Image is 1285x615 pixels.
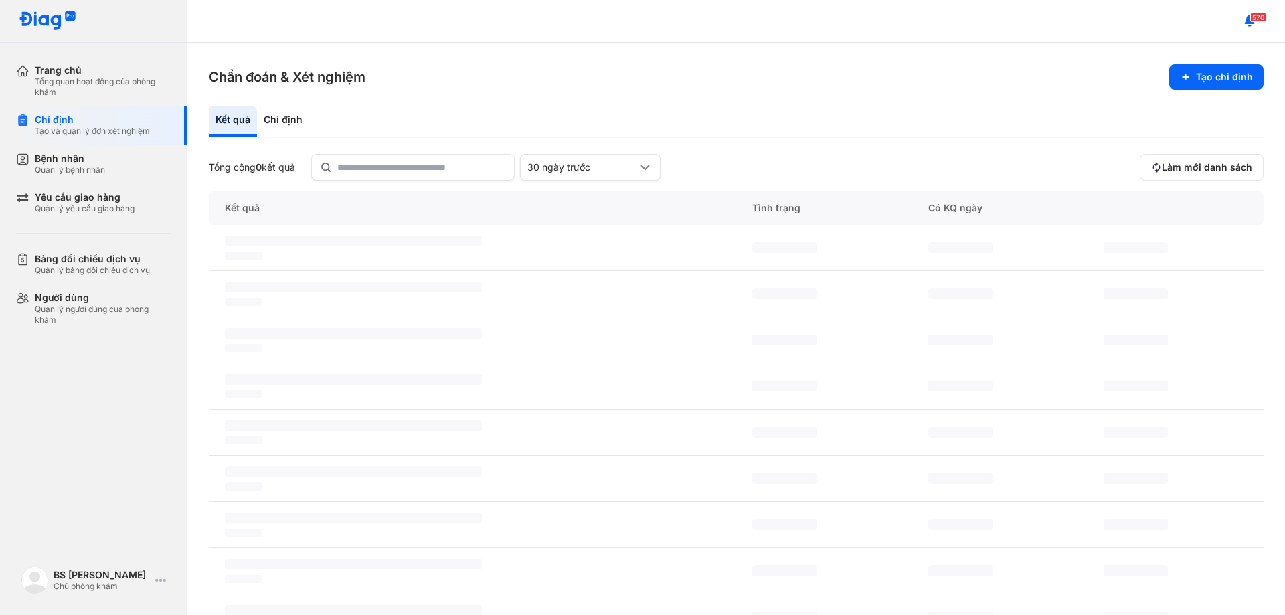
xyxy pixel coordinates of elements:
span: ‌ [1104,335,1168,345]
span: ‌ [928,427,993,438]
span: ‌ [752,427,817,438]
span: ‌ [928,288,993,299]
span: ‌ [752,381,817,391]
span: ‌ [225,236,482,246]
span: ‌ [928,335,993,345]
span: ‌ [225,344,262,352]
div: Trang chủ [35,64,171,76]
span: ‌ [752,288,817,299]
span: ‌ [1104,427,1168,438]
div: Người dùng [35,292,171,304]
div: Quản lý bệnh nhân [35,165,105,175]
span: ‌ [928,242,993,253]
span: 570 [1250,13,1266,22]
div: Bệnh nhân [35,153,105,165]
div: Yêu cầu giao hàng [35,191,135,203]
span: ‌ [1104,381,1168,391]
span: ‌ [225,559,482,569]
div: BS [PERSON_NAME] [54,569,150,581]
div: Quản lý yêu cầu giao hàng [35,203,135,214]
span: ‌ [752,565,817,576]
span: ‌ [225,374,482,385]
span: ‌ [225,282,482,292]
div: Kết quả [209,191,736,225]
img: logo [19,11,76,31]
span: ‌ [225,575,262,583]
span: ‌ [928,565,993,576]
span: ‌ [1104,288,1168,299]
img: logo [21,567,48,594]
div: Quản lý người dùng của phòng khám [35,304,171,325]
span: ‌ [225,513,482,523]
div: Bảng đối chiếu dịch vụ [35,253,150,265]
span: ‌ [225,420,482,431]
span: ‌ [752,473,817,484]
span: ‌ [928,381,993,391]
span: ‌ [1104,565,1168,576]
span: ‌ [928,473,993,484]
span: ‌ [1104,519,1168,530]
span: Làm mới danh sách [1162,161,1252,173]
span: ‌ [928,519,993,530]
div: Chỉ định [35,114,150,126]
span: ‌ [225,328,482,339]
span: ‌ [225,466,482,477]
span: ‌ [752,242,817,253]
span: ‌ [225,298,262,306]
div: Có KQ ngày [912,191,1088,225]
div: Tạo và quản lý đơn xét nghiệm [35,126,150,137]
span: ‌ [1104,473,1168,484]
span: ‌ [1104,242,1168,253]
div: Quản lý bảng đối chiếu dịch vụ [35,265,150,276]
span: ‌ [225,529,262,537]
span: ‌ [225,482,262,491]
div: Tình trạng [736,191,912,225]
div: Tổng cộng kết quả [209,161,295,173]
span: ‌ [752,519,817,530]
button: Làm mới danh sách [1140,154,1264,181]
span: ‌ [225,436,262,444]
div: Kết quả [209,106,257,137]
div: Chủ phòng khám [54,581,150,592]
div: Chỉ định [257,106,309,137]
button: Tạo chỉ định [1169,64,1264,90]
span: 0 [256,161,262,173]
div: Tổng quan hoạt động của phòng khám [35,76,171,98]
span: ‌ [225,390,262,398]
span: ‌ [752,335,817,345]
span: ‌ [225,252,262,260]
div: 30 ngày trước [527,161,637,173]
h3: Chẩn đoán & Xét nghiệm [209,68,365,86]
